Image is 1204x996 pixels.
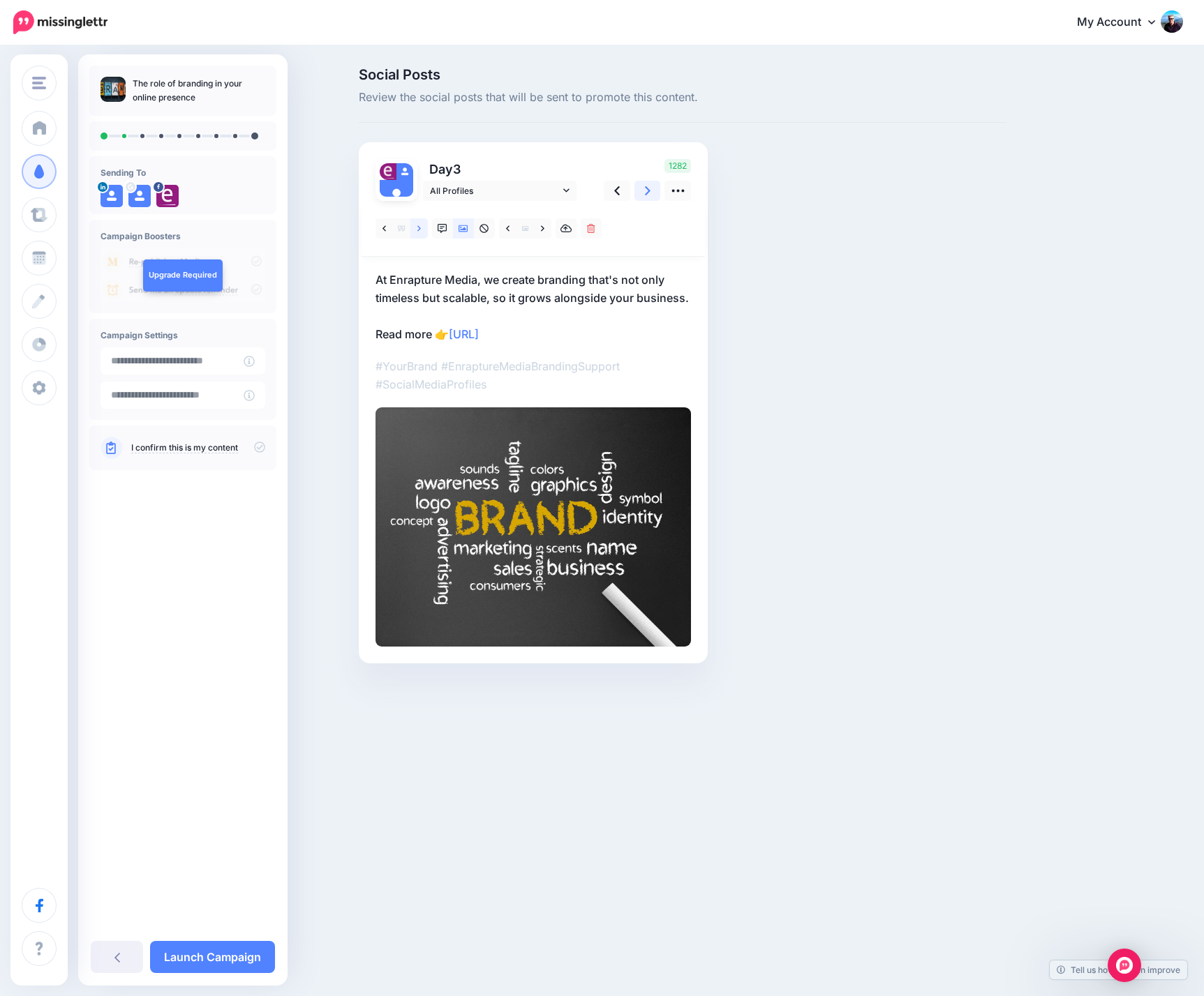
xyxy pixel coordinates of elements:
div: Open Intercom Messenger [1108,949,1141,982]
span: Social Posts [359,68,1006,82]
span: 1282 [664,159,691,173]
a: Tell us how we can improve [1050,960,1187,979]
a: My Account [1063,6,1183,40]
p: The role of branding in your online presence [133,77,265,105]
img: 528363599_10163961969572704_8614632715601683487_n-bsa154639.jpg [156,185,179,207]
img: campaign_review_boosters.png [101,248,265,302]
img: user_default_image.png [380,180,413,213]
a: I confirm this is my content [131,442,238,453]
p: #YourBrand #EnraptureMediaBrandingSupport #SocialMediaProfiles [376,357,691,393]
a: All Profiles [423,181,577,201]
p: Day [423,159,579,179]
img: user_default_image.png [101,185,123,207]
a: [URL] [449,327,479,341]
img: Missinglettr [13,10,107,34]
img: user_default_image.png [128,185,151,207]
img: 528363599_10163961969572704_8614632715601683487_n-bsa154639.jpg [380,163,396,180]
img: B4HV2C6PS8T9UQXINDFS8L4FLW5WL4JY.jpg [376,407,691,647]
img: menu.png [32,77,46,89]
span: Review the social posts that will be sent to promote this content. [359,89,1006,107]
h4: Sending To [101,167,265,178]
img: user_default_image.png [396,163,413,180]
span: All Profiles [430,183,560,198]
h4: Campaign Settings [101,330,265,340]
span: 3 [453,162,461,176]
img: 1c01db7cbbcec842ae5b6bd0c5514c42_thumb.jpg [101,77,126,102]
p: At Enrapture Media, we create branding that's not only timeless but scalable, so it grows alongsi... [376,271,691,343]
h4: Campaign Boosters [101,231,265,241]
a: Upgrade Required [143,259,223,292]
